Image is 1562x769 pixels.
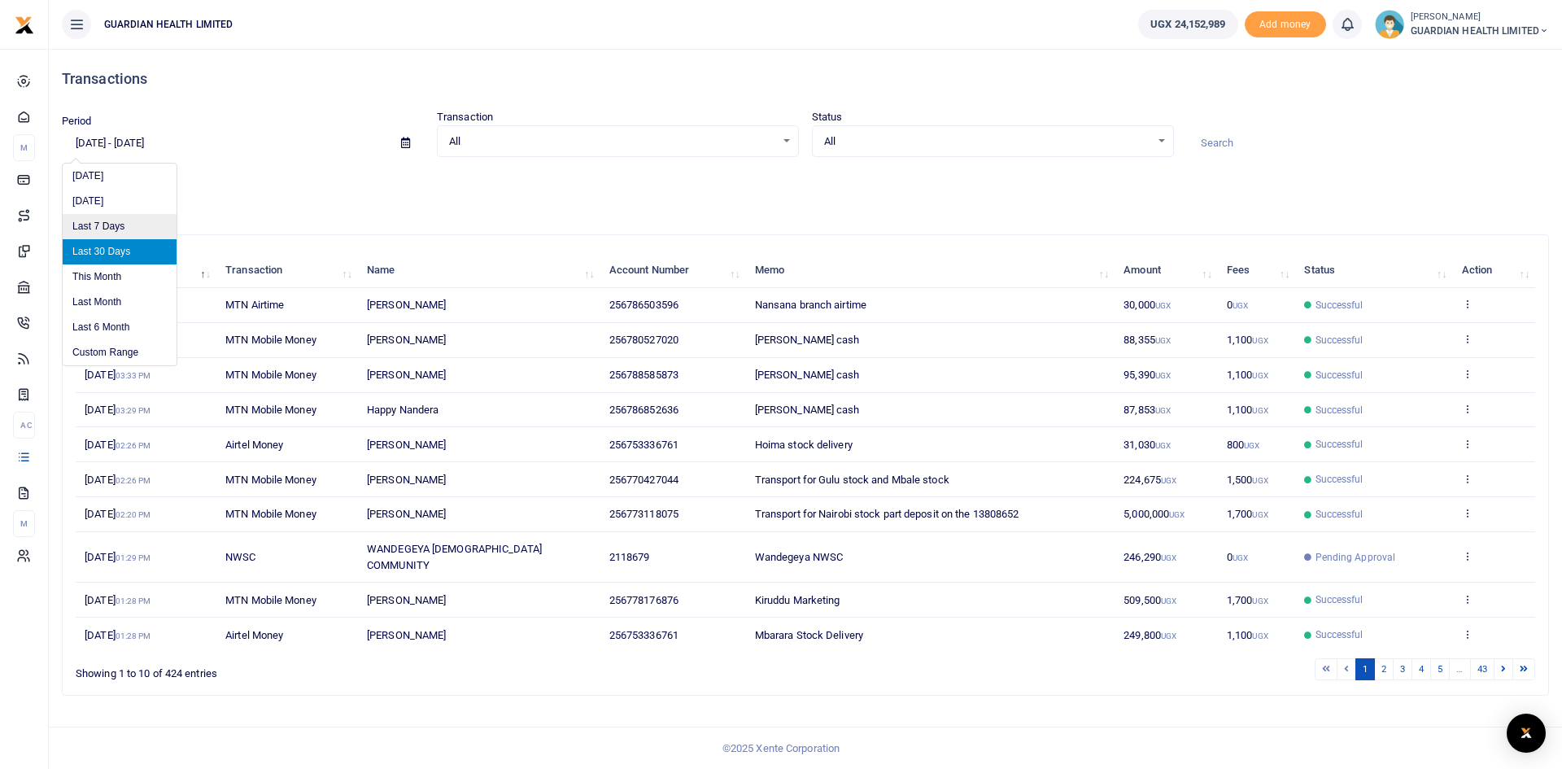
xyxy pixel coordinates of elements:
[63,264,177,290] li: This Month
[755,594,840,606] span: Kiruddu Marketing
[367,404,438,416] span: Happy Nandera
[367,299,446,311] span: [PERSON_NAME]
[13,412,35,439] li: Ac
[225,629,283,641] span: Airtel Money
[609,551,650,563] span: 2118679
[367,439,446,451] span: [PERSON_NAME]
[1124,629,1176,641] span: 249,800
[63,239,177,264] li: Last 30 Days
[609,369,678,381] span: 256788585873
[116,441,151,450] small: 02:26 PM
[116,406,151,415] small: 03:29 PM
[755,629,863,641] span: Mbarara Stock Delivery
[609,404,678,416] span: 256786852636
[367,594,446,606] span: [PERSON_NAME]
[1315,627,1363,642] span: Successful
[367,543,542,571] span: WANDEGEYA [DEMOGRAPHIC_DATA] COMMUNITY
[1452,253,1535,288] th: Action: activate to sort column ascending
[1227,299,1248,311] span: 0
[367,474,446,486] span: [PERSON_NAME]
[755,404,860,416] span: [PERSON_NAME] cash
[609,439,678,451] span: 256753336761
[225,404,316,416] span: MTN Mobile Money
[1161,596,1176,605] small: UGX
[1124,299,1171,311] span: 30,000
[63,189,177,214] li: [DATE]
[1124,551,1176,563] span: 246,290
[755,299,866,311] span: Nansana branch airtime
[1155,336,1171,345] small: UGX
[63,164,177,189] li: [DATE]
[1227,629,1268,641] span: 1,100
[1227,369,1268,381] span: 1,100
[225,508,316,520] span: MTN Mobile Money
[116,510,151,519] small: 02:20 PM
[755,439,853,451] span: Hoima stock delivery
[116,476,151,485] small: 02:26 PM
[1315,298,1363,312] span: Successful
[15,18,34,30] a: logo-small logo-large logo-large
[62,129,388,157] input: select period
[85,594,151,606] span: [DATE]
[1161,553,1176,562] small: UGX
[1315,507,1363,522] span: Successful
[1252,631,1267,640] small: UGX
[1233,553,1248,562] small: UGX
[1315,592,1363,607] span: Successful
[367,369,446,381] span: [PERSON_NAME]
[1227,551,1248,563] span: 0
[1169,510,1185,519] small: UGX
[755,508,1019,520] span: Transport for Nairobi stock part deposit on the 13808652
[1150,16,1225,33] span: UGX 24,152,989
[225,439,283,451] span: Airtel Money
[824,133,1150,150] span: All
[1411,24,1549,38] span: GUARDIAN HEALTH LIMITED
[1155,441,1171,450] small: UGX
[1115,253,1218,288] th: Amount: activate to sort column ascending
[63,290,177,315] li: Last Month
[437,109,493,125] label: Transaction
[812,109,843,125] label: Status
[85,551,151,563] span: [DATE]
[98,17,239,32] span: GUARDIAN HEALTH LIMITED
[1315,368,1363,382] span: Successful
[1124,404,1171,416] span: 87,853
[609,629,678,641] span: 256753336761
[13,510,35,537] li: M
[1411,658,1431,680] a: 4
[85,629,151,641] span: [DATE]
[1233,301,1248,310] small: UGX
[367,334,446,346] span: [PERSON_NAME]
[116,631,151,640] small: 01:28 PM
[1124,508,1185,520] span: 5,000,000
[85,404,151,416] span: [DATE]
[1252,510,1267,519] small: UGX
[63,340,177,365] li: Custom Range
[746,253,1115,288] th: Memo: activate to sort column ascending
[609,299,678,311] span: 256786503596
[116,596,151,605] small: 01:28 PM
[1430,658,1450,680] a: 5
[1315,333,1363,347] span: Successful
[1155,406,1171,415] small: UGX
[1315,403,1363,417] span: Successful
[63,315,177,340] li: Last 6 Month
[1252,596,1267,605] small: UGX
[1315,437,1363,452] span: Successful
[1252,476,1267,485] small: UGX
[1187,129,1549,157] input: Search
[449,133,775,150] span: All
[62,113,92,129] label: Period
[1227,334,1268,346] span: 1,100
[62,177,1549,194] p: Download
[609,508,678,520] span: 256773118075
[1161,631,1176,640] small: UGX
[367,508,446,520] span: [PERSON_NAME]
[1124,334,1171,346] span: 88,355
[1245,11,1326,38] li: Toup your wallet
[755,369,860,381] span: [PERSON_NAME] cash
[1155,301,1171,310] small: UGX
[1218,253,1296,288] th: Fees: activate to sort column ascending
[225,594,316,606] span: MTN Mobile Money
[609,474,678,486] span: 256770427044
